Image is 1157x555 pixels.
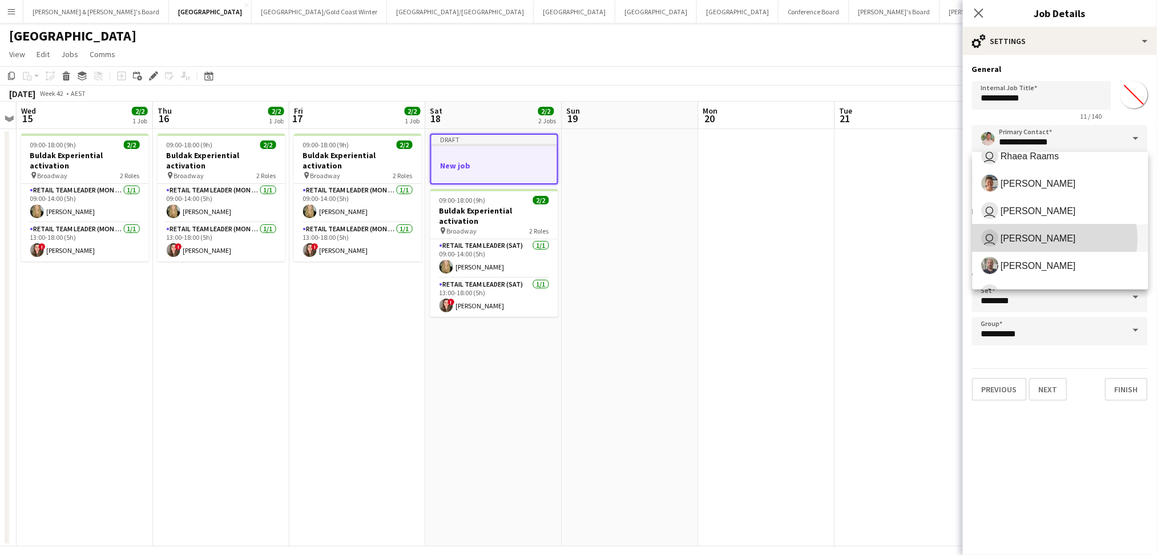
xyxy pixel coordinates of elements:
span: [PERSON_NAME] [1001,288,1077,299]
button: [GEOGRAPHIC_DATA] [169,1,252,23]
button: [GEOGRAPHIC_DATA]/Gold Coast Winter [252,1,387,23]
h3: Job Details [963,6,1157,21]
span: [PERSON_NAME] [1001,260,1077,271]
button: Next [1029,378,1067,401]
button: [GEOGRAPHIC_DATA]/[GEOGRAPHIC_DATA] [387,1,534,23]
span: [PERSON_NAME] [1001,178,1077,189]
button: [PERSON_NAME]'s Board [849,1,940,23]
span: [PERSON_NAME] [1001,233,1077,244]
h3: General [972,64,1148,74]
button: [GEOGRAPHIC_DATA] [534,1,615,23]
div: Settings [963,27,1157,55]
button: [GEOGRAPHIC_DATA] [697,1,779,23]
button: [PERSON_NAME] & [PERSON_NAME]'s Board [940,1,1086,23]
button: [PERSON_NAME] & [PERSON_NAME]'s Board [23,1,169,23]
button: Conference Board [779,1,849,23]
button: Previous [972,378,1027,401]
span: [PERSON_NAME] [1001,206,1077,216]
span: 11 / 140 [1071,112,1111,120]
button: [GEOGRAPHIC_DATA] [615,1,697,23]
span: Rhaea Raams [1001,151,1059,162]
button: Finish [1105,378,1148,401]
